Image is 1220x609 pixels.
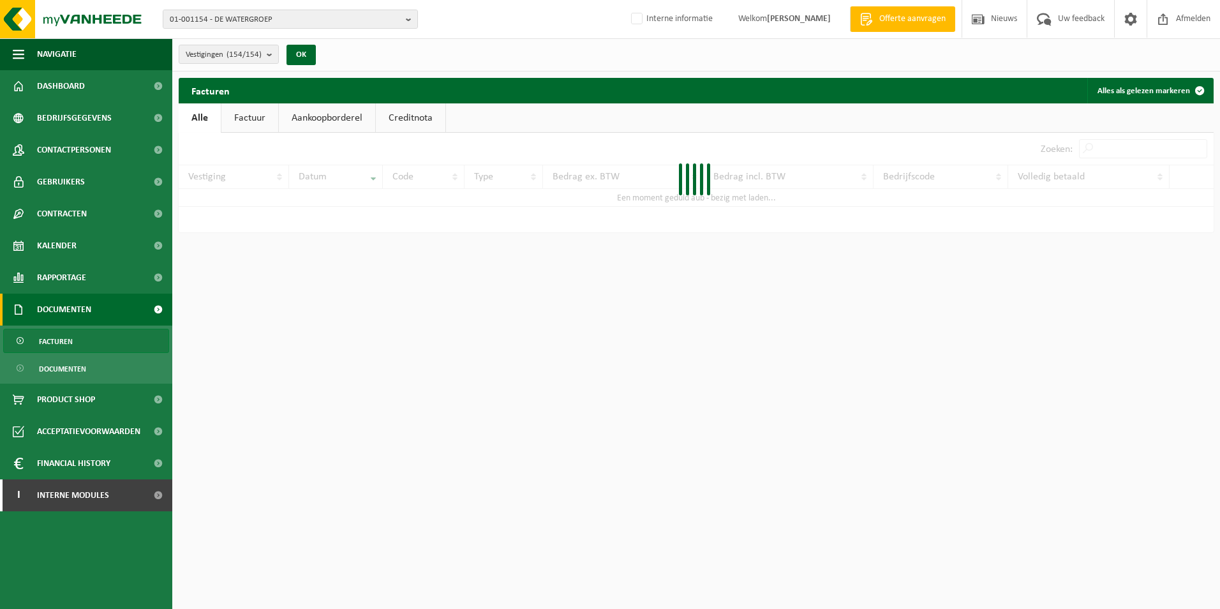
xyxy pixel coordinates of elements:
span: Gebruikers [37,166,85,198]
a: Documenten [3,356,169,380]
span: 01-001154 - DE WATERGROEP [170,10,401,29]
a: Facturen [3,329,169,353]
a: Aankoopborderel [279,103,375,133]
span: Navigatie [37,38,77,70]
span: I [13,479,24,511]
button: 01-001154 - DE WATERGROEP [163,10,418,29]
a: Creditnota [376,103,445,133]
span: Facturen [39,329,73,354]
span: Documenten [39,357,86,381]
span: Acceptatievoorwaarden [37,416,140,447]
count: (154/154) [227,50,262,59]
h2: Facturen [179,78,242,103]
a: Factuur [221,103,278,133]
span: Offerte aanvragen [876,13,949,26]
strong: [PERSON_NAME] [767,14,831,24]
span: Dashboard [37,70,85,102]
span: Vestigingen [186,45,262,64]
span: Kalender [37,230,77,262]
span: Bedrijfsgegevens [37,102,112,134]
button: OK [286,45,316,65]
button: Alles als gelezen markeren [1087,78,1212,103]
label: Interne informatie [629,10,713,29]
span: Financial History [37,447,110,479]
a: Alle [179,103,221,133]
a: Offerte aanvragen [850,6,955,32]
button: Vestigingen(154/154) [179,45,279,64]
span: Product Shop [37,384,95,416]
span: Interne modules [37,479,109,511]
span: Contactpersonen [37,134,111,166]
span: Rapportage [37,262,86,294]
span: Documenten [37,294,91,326]
span: Contracten [37,198,87,230]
